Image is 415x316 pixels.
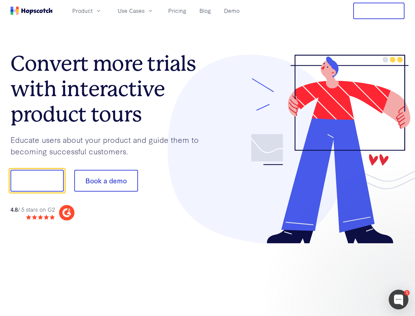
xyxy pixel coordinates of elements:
h1: Convert more trials with interactive product tours [11,51,208,127]
div: 1 [404,290,410,296]
button: Free Trial [353,3,404,19]
button: Show me! [11,170,64,192]
div: / 5 stars on G2 [11,205,55,214]
span: Use Cases [118,7,145,15]
strong: 4.8 [11,205,18,213]
a: Home [11,7,53,15]
button: Use Cases [114,5,158,16]
a: Demo [221,5,242,16]
p: Educate users about your product and guide them to becoming successful customers. [11,134,208,157]
a: Blog [197,5,214,16]
a: Pricing [166,5,189,16]
button: Product [68,5,106,16]
button: Book a demo [74,170,138,192]
span: Product [72,7,93,15]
